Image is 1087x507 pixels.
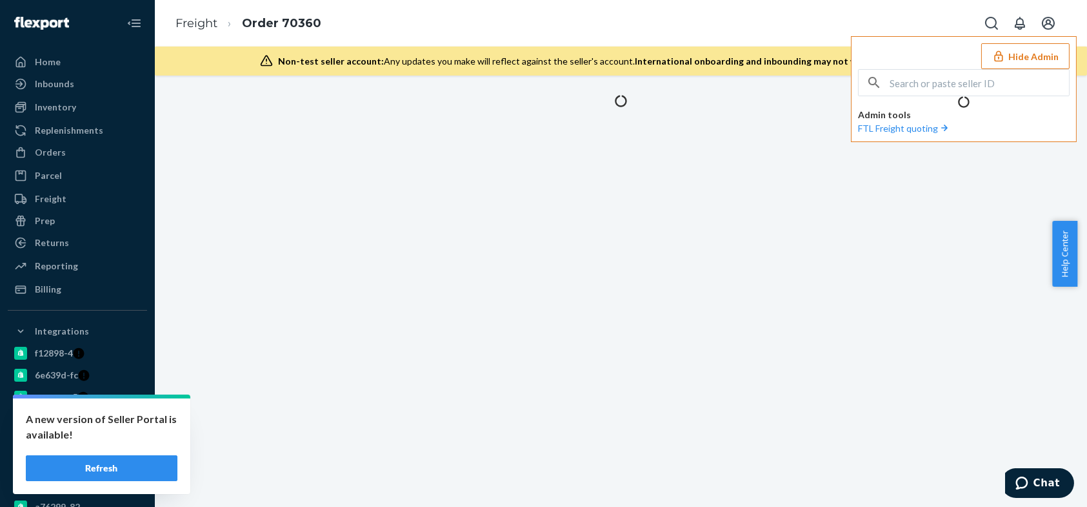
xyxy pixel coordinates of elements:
p: Admin tools [858,109,1070,121]
img: Flexport logo [14,17,69,30]
a: Reporting [8,256,147,276]
button: Open Search Box [979,10,1004,36]
a: f12898-4 [8,343,147,364]
iframe: Opens a widget where you can chat to one of our agents [1005,468,1074,501]
div: Any updates you make will reflect against the seller's account. [278,55,969,68]
a: Billing [8,279,147,300]
a: FTL Freight quoting [858,123,951,134]
span: Non-test seller account: [278,56,384,67]
a: pulsetto [8,475,147,495]
a: Returns [8,233,147,253]
a: Amazon [8,431,147,451]
div: Parcel [35,169,62,182]
ol: breadcrumbs [165,5,332,43]
div: f12898-4 [35,347,73,360]
div: Orders [35,146,66,159]
a: Prep [8,211,147,231]
div: Prep [35,214,55,227]
div: Integrations [35,325,89,338]
a: gnzsuz-v5 [8,387,147,408]
a: Orders [8,142,147,163]
button: Hide Admin [981,43,1070,69]
a: Order 70360 [242,16,321,30]
div: Inbounds [35,78,74,90]
div: Billing [35,283,61,296]
a: Freight [175,16,217,30]
button: Open notifications [1007,10,1033,36]
div: Freight [35,192,66,205]
span: International onboarding and inbounding may not work during impersonation. [635,56,969,67]
input: Search or paste seller ID [890,70,1069,96]
a: 6e639d-fc [8,365,147,386]
button: Open account menu [1035,10,1061,36]
a: Inventory [8,97,147,118]
a: Replenishments [8,120,147,141]
button: Integrations [8,321,147,342]
a: Inbounds [8,74,147,94]
button: Refresh [26,455,177,481]
a: Deliverr API [8,453,147,473]
div: Reporting [35,260,78,273]
a: Parcel [8,165,147,186]
div: Replenishments [35,124,103,137]
div: 6e639d-fc [35,369,78,382]
button: Help Center [1052,221,1077,287]
p: A new version of Seller Portal is available! [26,411,177,442]
a: Home [8,52,147,72]
button: Close Navigation [121,10,147,36]
a: 5176b9-7b [8,409,147,429]
div: Inventory [35,101,76,114]
div: gnzsuz-v5 [35,391,77,404]
div: Home [35,56,61,68]
div: Returns [35,236,69,249]
a: Freight [8,189,147,209]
